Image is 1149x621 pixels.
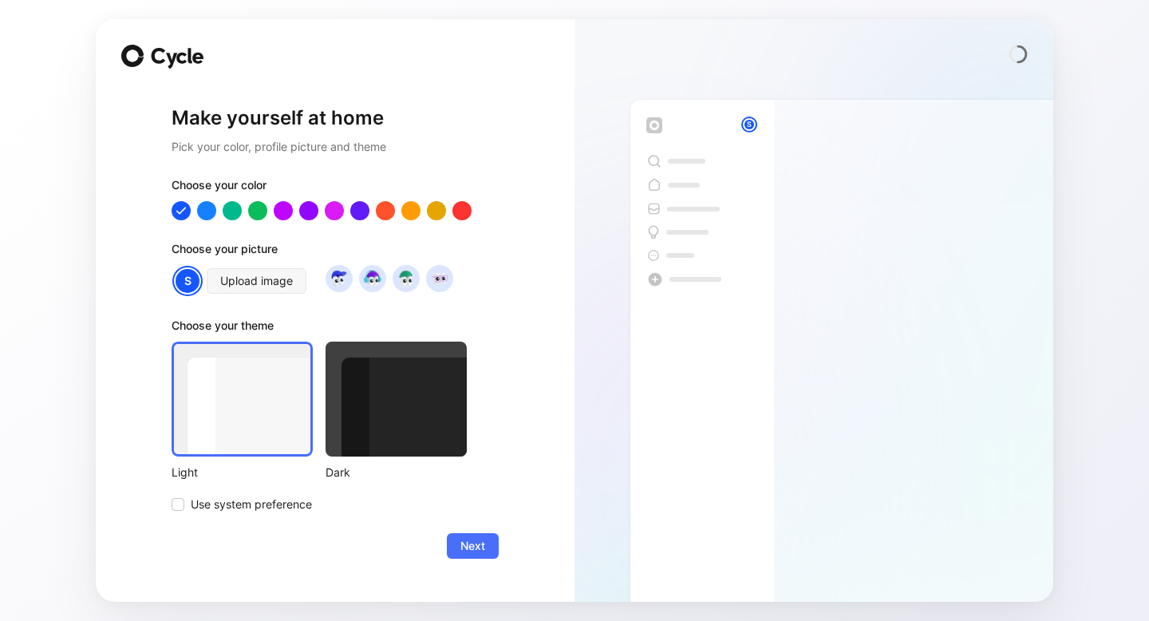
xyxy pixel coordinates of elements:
[172,316,467,342] div: Choose your theme
[646,117,662,133] img: workspace-default-logo-wX5zAyuM.png
[361,267,383,289] img: avatar
[447,533,499,559] button: Next
[172,463,313,482] div: Light
[172,105,499,131] h1: Make yourself at home
[395,267,417,289] img: avatar
[172,137,499,156] h2: Pick your color, profile picture and theme
[220,271,293,291] span: Upload image
[326,463,467,482] div: Dark
[191,495,312,514] span: Use system preference
[743,118,756,131] div: S
[172,176,499,201] div: Choose your color
[460,536,485,556] span: Next
[428,267,450,289] img: avatar
[328,267,349,289] img: avatar
[172,239,499,265] div: Choose your picture
[207,268,306,294] button: Upload image
[174,267,201,295] div: S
